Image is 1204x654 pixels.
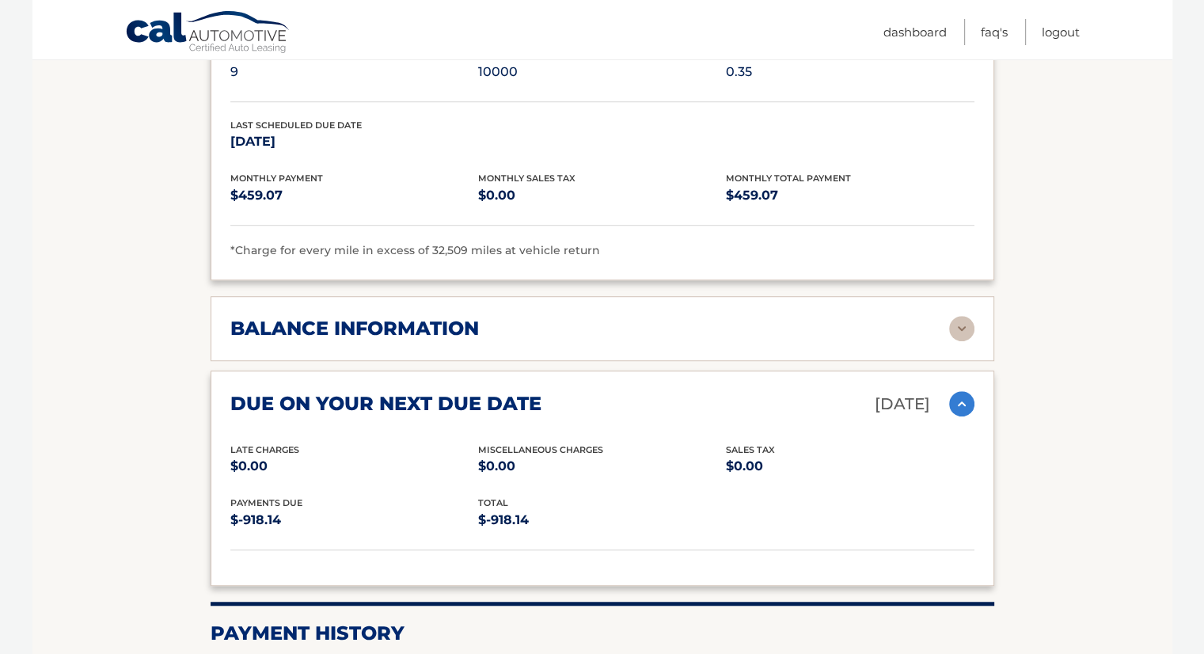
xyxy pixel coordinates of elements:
[478,173,575,184] span: Monthly Sales Tax
[883,19,947,45] a: Dashboard
[478,509,726,531] p: $-918.14
[478,497,508,508] span: total
[478,444,603,455] span: Miscellaneous Charges
[230,173,323,184] span: Monthly Payment
[230,131,478,153] p: [DATE]
[230,120,362,131] span: Last Scheduled Due Date
[125,10,291,56] a: Cal Automotive
[230,184,478,207] p: $459.07
[211,622,994,645] h2: Payment History
[726,61,974,83] p: 0.35
[230,497,302,508] span: Payments Due
[478,455,726,477] p: $0.00
[949,316,974,341] img: accordion-rest.svg
[726,184,974,207] p: $459.07
[726,444,775,455] span: Sales Tax
[949,391,974,416] img: accordion-active.svg
[875,390,930,418] p: [DATE]
[230,455,478,477] p: $0.00
[230,243,600,257] span: *Charge for every mile in excess of 32,509 miles at vehicle return
[230,61,478,83] p: 9
[726,173,851,184] span: Monthly Total Payment
[478,184,726,207] p: $0.00
[230,444,299,455] span: Late Charges
[230,317,479,340] h2: balance information
[726,455,974,477] p: $0.00
[1042,19,1080,45] a: Logout
[478,61,726,83] p: 10000
[230,392,541,416] h2: due on your next due date
[230,509,478,531] p: $-918.14
[981,19,1008,45] a: FAQ's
